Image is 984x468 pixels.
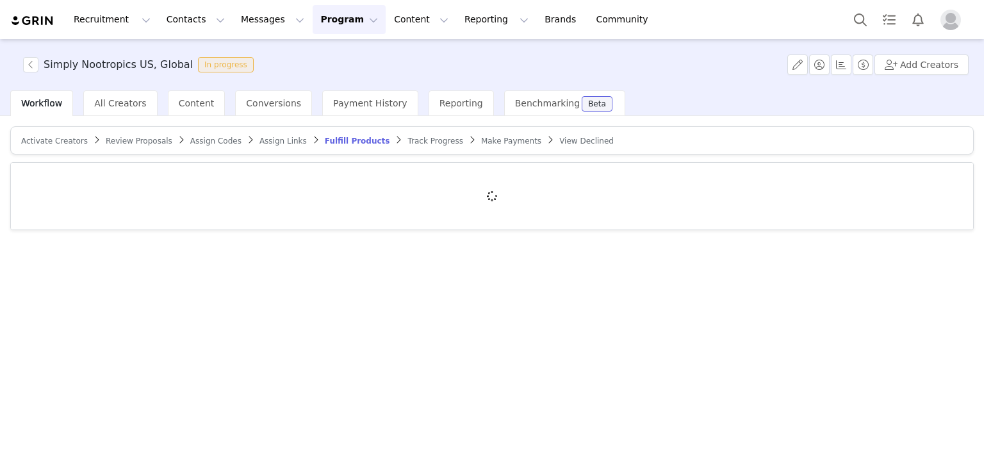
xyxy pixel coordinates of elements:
span: Assign Links [259,137,307,146]
button: Contacts [159,5,233,34]
span: In progress [198,57,254,72]
span: Track Progress [407,137,463,146]
button: Recruitment [66,5,158,34]
button: Messages [233,5,312,34]
button: Profile [933,10,974,30]
span: Activate Creators [21,137,88,146]
span: Payment History [333,98,407,108]
span: Conversions [246,98,301,108]
a: Brands [537,5,587,34]
span: Benchmarking [515,98,580,108]
button: Reporting [457,5,536,34]
img: placeholder-profile.jpg [940,10,961,30]
span: Fulfill Products [325,137,390,146]
span: Reporting [439,98,483,108]
h3: Simply Nootropics US, Global [44,57,193,72]
button: Program [313,5,386,34]
div: Beta [588,100,606,108]
span: View Declined [559,137,614,146]
img: grin logo [10,15,55,27]
span: Review Proposals [106,137,172,146]
button: Add Creators [874,54,969,75]
span: [object Object] [23,57,259,72]
span: Workflow [21,98,62,108]
span: All Creators [94,98,146,108]
a: Community [589,5,662,34]
button: Notifications [904,5,932,34]
button: Search [846,5,874,34]
a: Tasks [875,5,903,34]
button: Content [386,5,456,34]
span: Make Payments [481,137,541,146]
span: Content [179,98,215,108]
span: Assign Codes [190,137,242,146]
